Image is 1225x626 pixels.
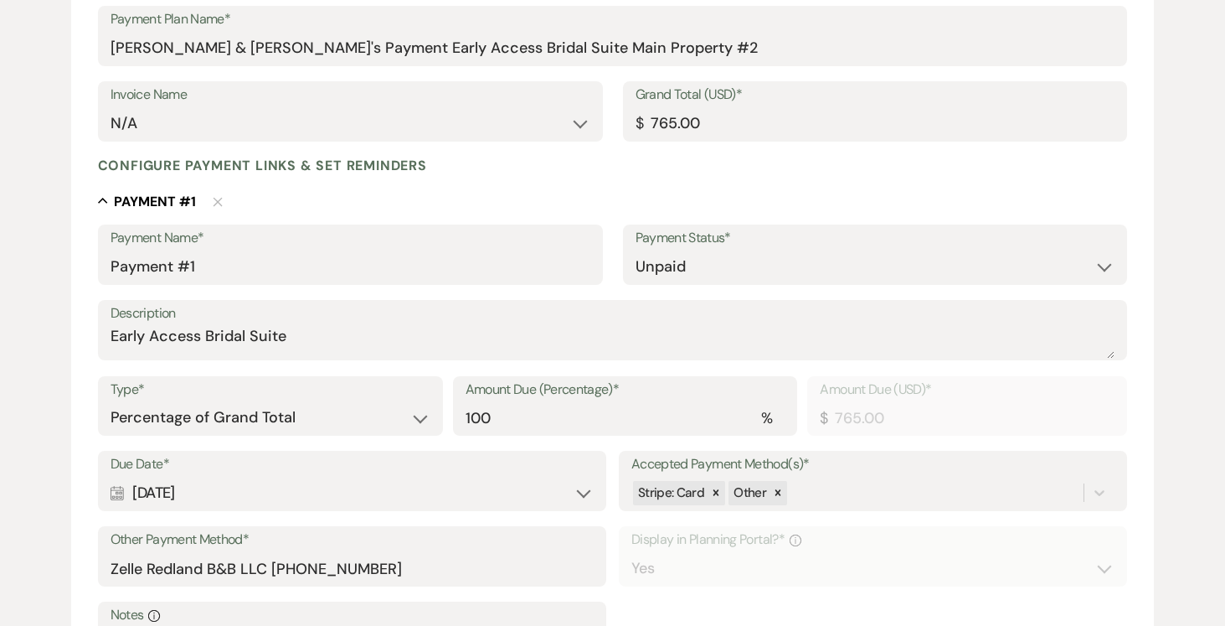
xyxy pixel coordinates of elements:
[631,453,1114,477] label: Accepted Payment Method(s)*
[466,378,785,402] label: Amount Due (Percentage)*
[111,325,1115,359] textarea: Early Access Bridal Suite
[820,407,827,430] div: $
[820,378,1114,402] label: Amount Due (USD)*
[98,193,196,210] button: Payment #1
[111,226,590,251] label: Payment Name*
[638,484,704,501] span: Stripe: Card
[733,484,766,501] span: Other
[111,83,590,107] label: Invoice Name
[761,407,772,430] div: %
[111,8,1115,32] label: Payment Plan Name*
[111,477,594,510] div: [DATE]
[98,157,427,174] h4: Configure payment links & set reminders
[111,528,594,552] label: Other Payment Method*
[636,226,1115,251] label: Payment Status*
[631,528,1114,552] label: Display in Planning Portal?*
[111,302,1115,326] label: Description
[114,193,196,211] h5: Payment # 1
[636,83,1115,107] label: Grand Total (USD)*
[636,112,643,135] div: $
[111,378,430,402] label: Type*
[111,453,594,477] label: Due Date*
